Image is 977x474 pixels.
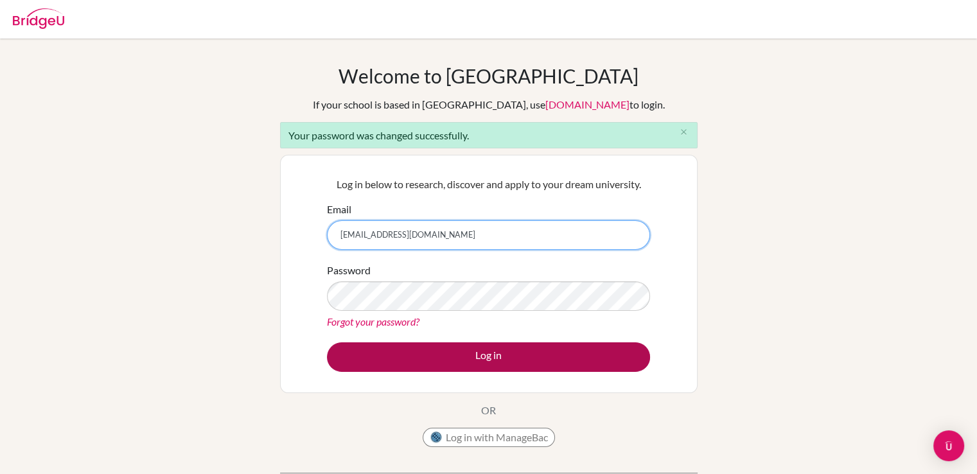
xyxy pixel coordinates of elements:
[933,430,964,461] div: Open Intercom Messenger
[327,315,419,328] a: Forgot your password?
[327,177,650,192] p: Log in below to research, discover and apply to your dream university.
[671,123,697,142] button: Close
[679,127,689,137] i: close
[313,97,665,112] div: If your school is based in [GEOGRAPHIC_DATA], use to login.
[327,202,351,217] label: Email
[423,428,555,447] button: Log in with ManageBac
[481,403,496,418] p: OR
[327,263,371,278] label: Password
[280,122,698,148] div: Your password was changed successfully.
[327,342,650,372] button: Log in
[339,64,638,87] h1: Welcome to [GEOGRAPHIC_DATA]
[13,8,64,29] img: Bridge-U
[545,98,629,110] a: [DOMAIN_NAME]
